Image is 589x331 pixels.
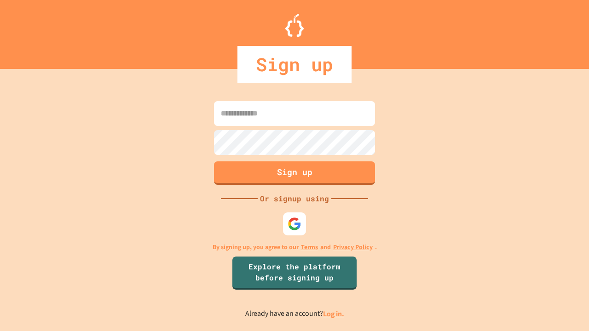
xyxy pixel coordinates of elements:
[232,257,357,290] a: Explore the platform before signing up
[333,242,373,252] a: Privacy Policy
[245,308,344,320] p: Already have an account?
[513,254,580,293] iframe: chat widget
[301,242,318,252] a: Terms
[285,14,304,37] img: Logo.svg
[214,161,375,185] button: Sign up
[550,294,580,322] iframe: chat widget
[323,309,344,319] a: Log in.
[288,217,301,231] img: google-icon.svg
[213,242,377,252] p: By signing up, you agree to our and .
[258,193,331,204] div: Or signup using
[237,46,352,83] div: Sign up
